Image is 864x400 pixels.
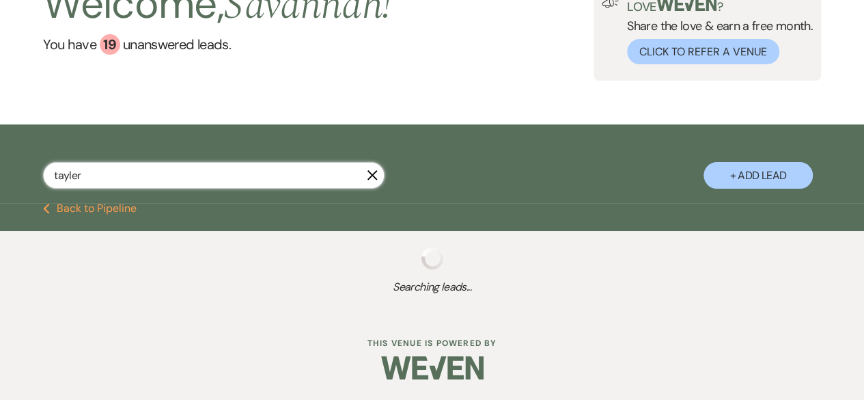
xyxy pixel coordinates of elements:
button: Back to Pipeline [43,203,137,214]
img: Weven Logo [381,344,484,392]
img: loading spinner [421,248,443,269]
input: Search by name, event date, email address or phone number [43,162,385,189]
button: + Add Lead [703,162,813,189]
a: You have 19 unanswered leads. [43,34,391,55]
button: Click to Refer a Venue [627,39,779,64]
span: Searching leads... [43,279,821,295]
div: 19 [100,34,120,55]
